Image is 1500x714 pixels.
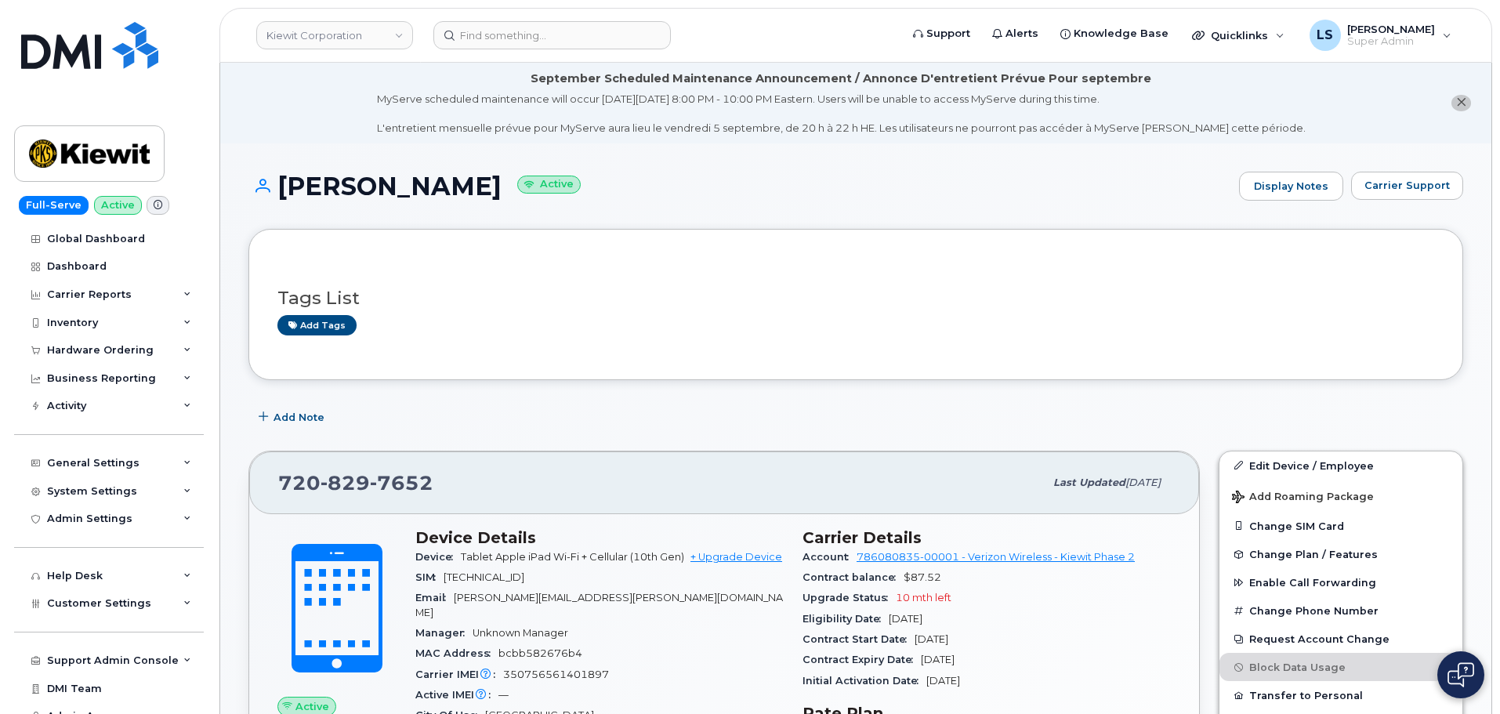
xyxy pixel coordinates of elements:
[803,613,889,625] span: Eligibility Date
[415,627,473,639] span: Manager
[461,551,684,563] span: Tablet Apple iPad Wi-Fi + Cellular (10th Gen)
[1249,577,1376,589] span: Enable Call Forwarding
[1053,477,1125,488] span: Last updated
[803,528,1171,547] h3: Carrier Details
[1447,662,1474,687] img: Open chat
[473,627,568,639] span: Unknown Manager
[803,551,857,563] span: Account
[1364,178,1450,193] span: Carrier Support
[803,654,921,665] span: Contract Expiry Date
[1219,451,1462,480] a: Edit Device / Employee
[370,471,433,495] span: 7652
[1219,540,1462,568] button: Change Plan / Features
[926,675,960,687] span: [DATE]
[415,689,498,701] span: Active IMEI
[1451,95,1471,111] button: close notification
[503,669,609,680] span: 350756561401897
[531,71,1151,87] div: September Scheduled Maintenance Announcement / Annonce D'entretient Prévue Pour septembre
[415,571,444,583] span: SIM
[321,471,370,495] span: 829
[415,592,454,603] span: Email
[295,699,329,714] span: Active
[1219,653,1462,681] button: Block Data Usage
[274,410,324,425] span: Add Note
[690,551,782,563] a: + Upgrade Device
[1239,172,1343,201] a: Display Notes
[915,633,948,645] span: [DATE]
[1219,568,1462,596] button: Enable Call Forwarding
[377,92,1306,136] div: MyServe scheduled maintenance will occur [DATE][DATE] 8:00 PM - 10:00 PM Eastern. Users will be u...
[857,551,1135,563] a: 786080835-00001 - Verizon Wireless - Kiewit Phase 2
[248,172,1231,200] h1: [PERSON_NAME]
[277,315,357,335] a: Add tags
[415,592,783,618] span: [PERSON_NAME][EMAIL_ADDRESS][PERSON_NAME][DOMAIN_NAME]
[415,551,461,563] span: Device
[1219,681,1462,709] button: Transfer to Personal
[896,592,951,603] span: 10 mth left
[415,647,498,659] span: MAC Address
[444,571,524,583] span: [TECHNICAL_ID]
[803,571,904,583] span: Contract balance
[278,471,433,495] span: 720
[803,592,896,603] span: Upgrade Status
[498,689,509,701] span: —
[803,675,926,687] span: Initial Activation Date
[904,571,941,583] span: $87.52
[921,654,955,665] span: [DATE]
[517,176,581,194] small: Active
[803,633,915,645] span: Contract Start Date
[248,404,338,432] button: Add Note
[415,669,503,680] span: Carrier IMEI
[1219,625,1462,653] button: Request Account Change
[277,288,1434,308] h3: Tags List
[1232,491,1374,506] span: Add Roaming Package
[415,528,784,547] h3: Device Details
[1249,549,1378,560] span: Change Plan / Features
[1219,596,1462,625] button: Change Phone Number
[889,613,922,625] span: [DATE]
[498,647,582,659] span: bcbb582676b4
[1219,512,1462,540] button: Change SIM Card
[1351,172,1463,200] button: Carrier Support
[1125,477,1161,488] span: [DATE]
[1219,480,1462,512] button: Add Roaming Package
